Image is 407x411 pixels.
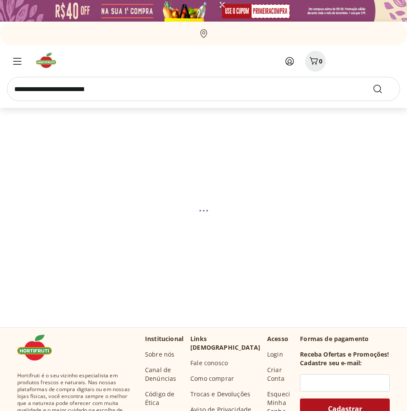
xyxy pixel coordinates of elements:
h3: Cadastre seu e-mail: [300,359,362,367]
a: Trocas e Devoluções [190,390,250,398]
p: Links [DEMOGRAPHIC_DATA] [190,335,260,352]
p: Formas de pagamento [300,335,390,343]
h3: Receba Ofertas e Promoções! [300,350,389,359]
a: Login [267,350,283,359]
a: Fale conosco [190,359,228,367]
a: Canal de Denúncias [145,366,183,383]
a: Código de Ética [145,390,183,407]
a: Criar Conta [267,366,293,383]
img: Hortifruti [35,52,63,69]
a: Sobre nós [145,350,174,359]
button: Menu [7,51,28,72]
p: Institucional [145,335,183,343]
input: search [7,77,400,101]
a: Como comprar [190,374,234,383]
img: Hortifruti [17,335,60,360]
span: 0 [319,57,322,65]
button: Submit Search [372,84,393,94]
button: Carrinho [305,51,326,72]
p: Acesso [267,335,288,343]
